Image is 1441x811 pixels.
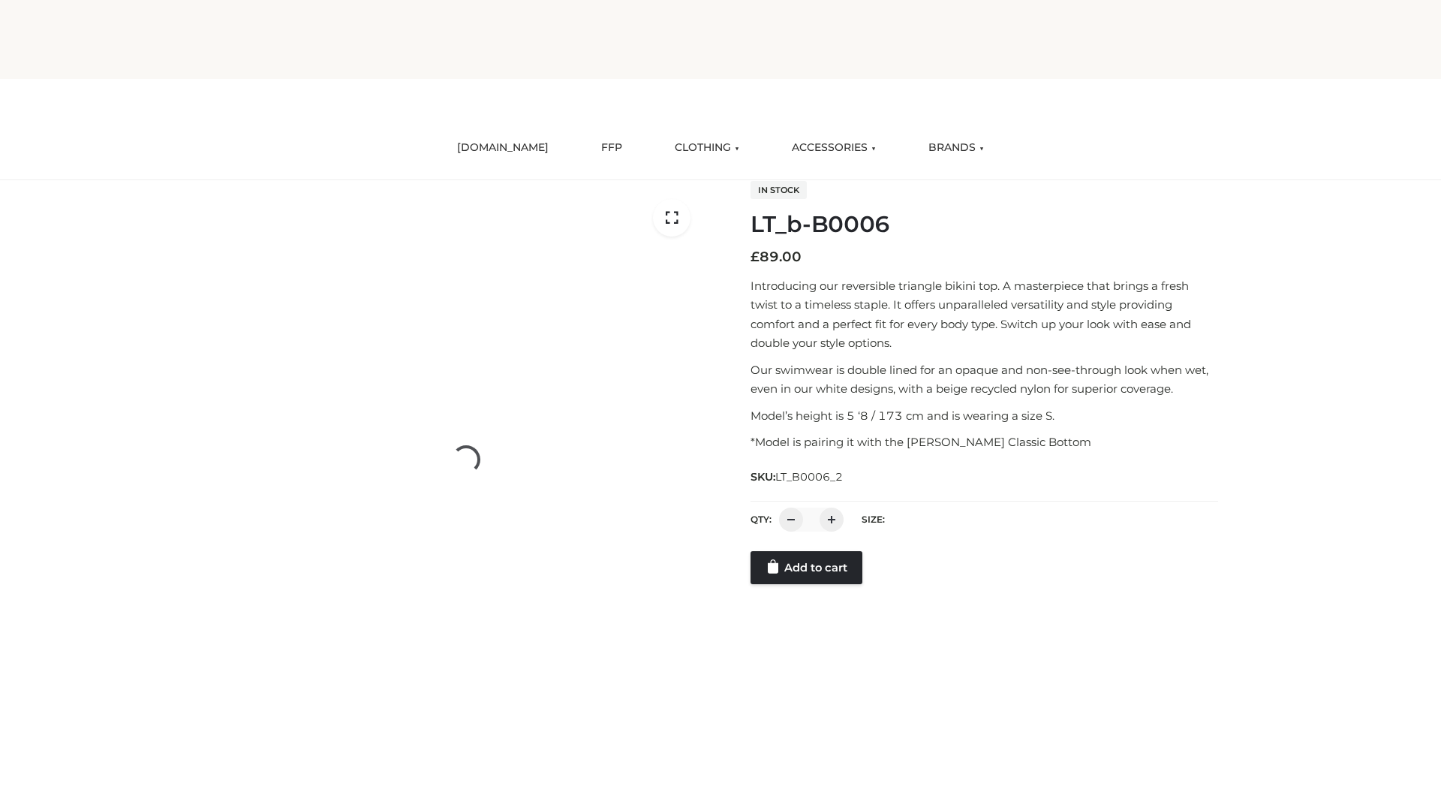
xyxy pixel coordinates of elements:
p: Model’s height is 5 ‘8 / 173 cm and is wearing a size S. [751,406,1218,426]
span: LT_B0006_2 [775,470,843,484]
bdi: 89.00 [751,249,802,265]
label: Size: [862,514,885,525]
a: BRANDS [917,131,995,164]
a: Add to cart [751,551,862,584]
p: Introducing our reversible triangle bikini top. A masterpiece that brings a fresh twist to a time... [751,276,1218,353]
h1: LT_b-B0006 [751,211,1218,238]
label: QTY: [751,514,772,525]
a: [DOMAIN_NAME] [446,131,560,164]
span: In stock [751,181,807,199]
a: ACCESSORIES [781,131,887,164]
span: SKU: [751,468,844,486]
p: Our swimwear is double lined for an opaque and non-see-through look when wet, even in our white d... [751,360,1218,399]
p: *Model is pairing it with the [PERSON_NAME] Classic Bottom [751,433,1218,452]
a: CLOTHING [663,131,751,164]
span: £ [751,249,760,265]
a: FFP [590,131,633,164]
